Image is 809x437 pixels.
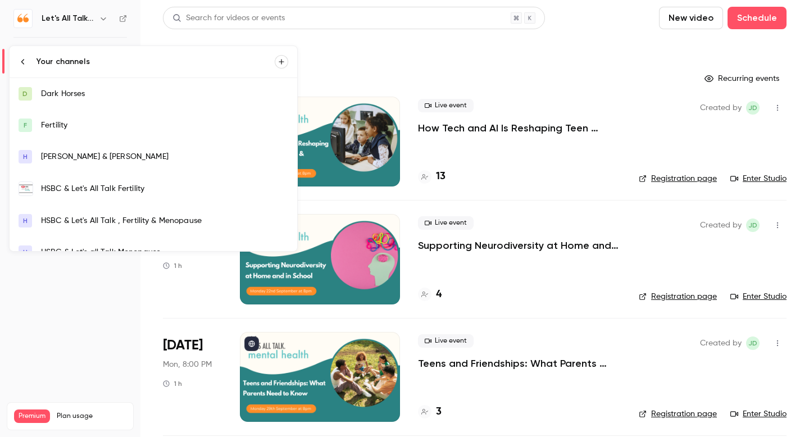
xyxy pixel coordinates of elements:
[24,120,27,130] span: F
[23,247,28,257] span: H
[19,182,33,195] img: HSBC & Let's All Talk Fertility
[23,216,28,226] span: H
[37,56,275,67] div: Your channels
[41,120,288,131] div: Fertility
[41,151,288,162] div: [PERSON_NAME] & [PERSON_NAME]
[22,89,28,99] span: D
[41,88,288,99] div: Dark Horses
[41,215,288,226] div: HSBC & Let's All Talk , Fertility & Menopause
[41,247,288,258] div: HSBC & Let's all Talk Menopause
[23,152,28,162] span: H
[41,183,288,194] div: HSBC & Let's All Talk Fertility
